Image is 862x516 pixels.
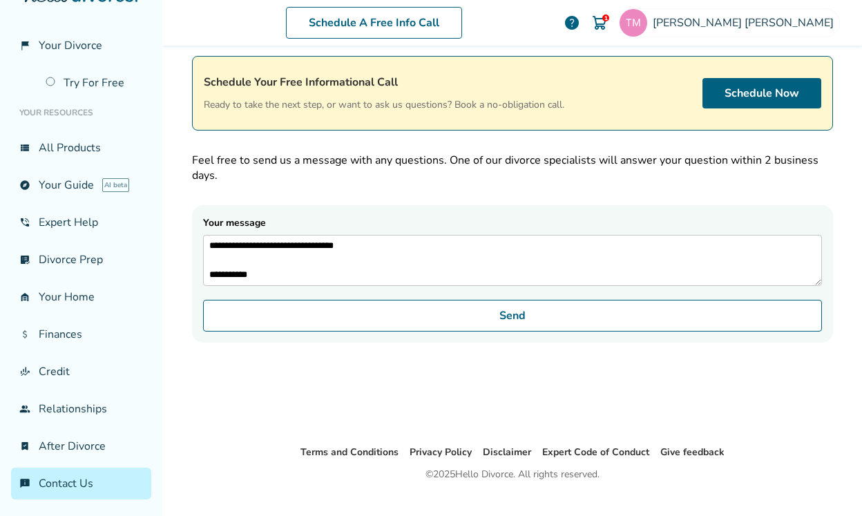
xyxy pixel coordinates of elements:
[204,73,564,113] div: Ready to take the next step, or want to ask us questions? Book a no-obligation call.
[286,7,462,39] a: Schedule A Free Info Call
[11,169,151,201] a: exploreYour GuideAI beta
[483,444,531,461] li: Disclaimer
[11,393,151,425] a: groupRelationships
[11,244,151,276] a: list_alt_checkDivorce Prep
[39,38,102,53] span: Your Divorce
[19,403,30,414] span: group
[300,446,399,459] a: Terms and Conditions
[11,468,151,499] a: chat_infoContact Us
[702,78,821,108] a: Schedule Now
[19,254,30,265] span: list_alt_check
[203,300,822,332] button: Send
[591,15,608,31] img: Cart
[19,292,30,303] span: garage_home
[192,153,833,183] p: Feel free to send us a message with any questions. One of our divorce specialists will answer you...
[564,15,580,31] a: help
[204,73,564,91] h4: Schedule Your Free Informational Call
[653,15,839,30] span: [PERSON_NAME] [PERSON_NAME]
[793,450,862,516] iframe: Chat Widget
[203,235,822,286] textarea: Your message
[11,356,151,388] a: finance_modeCredit
[11,30,151,61] a: flag_2Your Divorce
[425,466,600,483] div: © 2025 Hello Divorce. All rights reserved.
[660,444,725,461] li: Give feedback
[11,99,151,126] li: Your Resources
[11,318,151,350] a: attach_moneyFinances
[11,132,151,164] a: view_listAll Products
[19,142,30,153] span: view_list
[203,216,822,286] label: Your message
[19,366,30,377] span: finance_mode
[102,178,129,192] span: AI beta
[19,217,30,228] span: phone_in_talk
[19,329,30,340] span: attach_money
[19,478,30,489] span: chat_info
[620,9,647,37] img: terrimarko11@aol.com
[410,446,472,459] a: Privacy Policy
[602,15,609,21] div: 1
[19,180,30,191] span: explore
[542,446,649,459] a: Expert Code of Conduct
[19,40,30,51] span: flag_2
[11,281,151,313] a: garage_homeYour Home
[37,67,151,99] a: Try For Free
[11,430,151,462] a: bookmark_checkAfter Divorce
[19,441,30,452] span: bookmark_check
[11,207,151,238] a: phone_in_talkExpert Help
